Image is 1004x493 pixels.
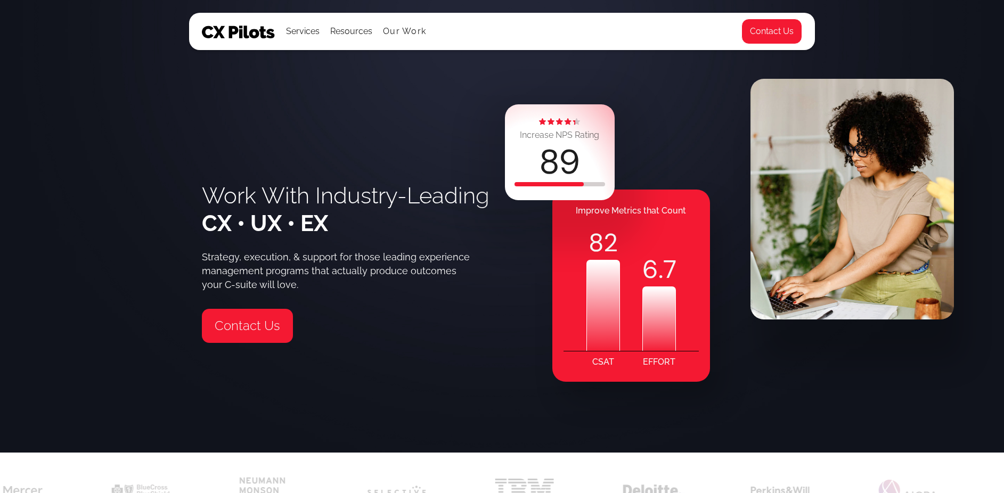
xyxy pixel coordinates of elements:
[592,351,614,373] div: CSAT
[642,252,658,286] code: 6
[552,200,710,221] div: Improve Metrics that Count
[330,24,372,39] div: Resources
[330,13,372,50] div: Resources
[643,351,675,373] div: EFFORT
[286,13,320,50] div: Services
[642,252,676,286] div: .
[741,19,802,44] a: Contact Us
[202,250,477,292] div: Strategy, execution, & support for those leading experience management programs that actually pro...
[586,226,620,260] div: 82
[520,128,599,143] div: Increase NPS Rating
[202,210,328,236] span: CX • UX • EX
[663,252,676,286] code: 7
[202,309,293,343] a: Contact Us
[383,27,426,36] a: Our Work
[202,182,489,237] h1: Work With Industry-Leading
[286,24,320,39] div: Services
[539,145,580,179] div: 89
